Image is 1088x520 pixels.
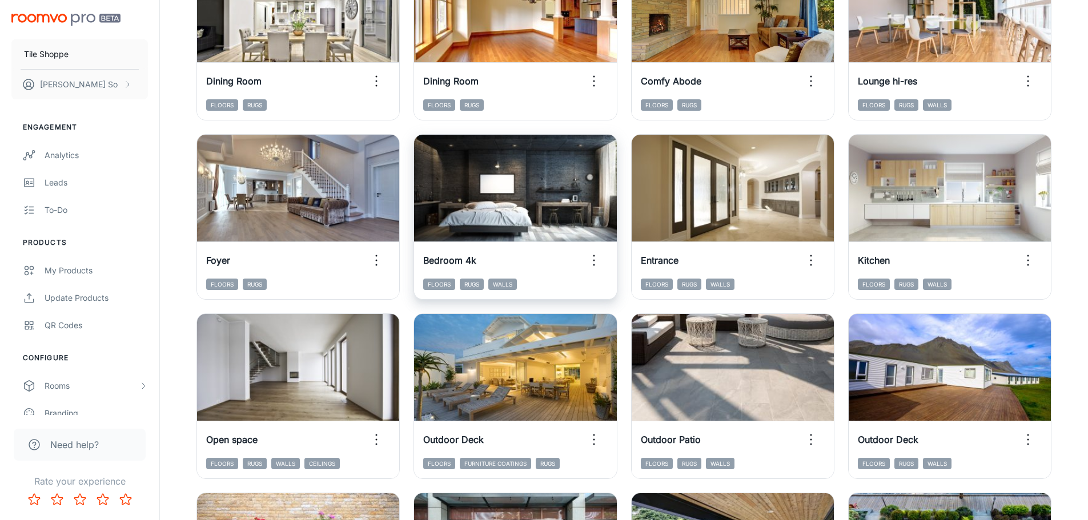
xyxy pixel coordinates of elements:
span: Walls [706,458,734,469]
span: Walls [923,279,952,290]
h6: Dining Room [206,74,262,88]
h6: Comfy Abode [641,74,701,88]
span: Walls [923,99,952,111]
h6: Kitchen [858,253,890,267]
span: Rugs [243,99,267,111]
span: Walls [271,458,300,469]
span: Floors [641,99,673,111]
span: Floors [858,458,890,469]
span: Need help? [50,438,99,452]
span: Rugs [894,458,918,469]
button: [PERSON_NAME] So [11,70,148,99]
button: Rate 4 star [91,488,114,511]
span: Rugs [536,458,560,469]
span: Rugs [677,458,701,469]
div: My Products [45,264,148,277]
div: Branding [45,407,148,420]
span: Floors [858,99,890,111]
span: Rugs [460,99,484,111]
button: Rate 3 star [69,488,91,511]
p: [PERSON_NAME] So [40,78,118,91]
h6: Open space [206,433,258,446]
p: Tile Shoppe [24,48,69,61]
h6: Lounge hi-res [858,74,917,88]
span: Walls [923,458,952,469]
h6: Outdoor Deck [423,433,484,446]
span: Rugs [677,279,701,290]
h6: Bedroom 4k [423,253,476,267]
span: Floors [206,279,238,290]
div: QR Codes [45,319,148,332]
span: Rugs [460,279,484,290]
div: Analytics [45,149,148,162]
div: Update Products [45,292,148,304]
h6: Outdoor Patio [641,433,701,446]
h6: Dining Room [423,74,479,88]
span: Floors [206,99,238,111]
button: Tile Shoppe [11,39,148,69]
button: Rate 2 star [46,488,69,511]
button: Rate 5 star [114,488,137,511]
h6: Outdoor Deck [858,433,918,446]
div: Leads [45,176,148,189]
span: Rugs [677,99,701,111]
span: Floors [858,279,890,290]
div: To-do [45,204,148,216]
div: Rooms [45,380,139,392]
span: Floors [423,458,455,469]
img: Roomvo PRO Beta [11,14,121,26]
span: Walls [488,279,517,290]
span: Rugs [894,99,918,111]
span: Ceilings [304,458,340,469]
h6: Entrance [641,253,679,267]
h6: Foyer [206,253,230,267]
span: Floors [423,279,455,290]
span: Rugs [894,279,918,290]
span: Rugs [243,458,267,469]
button: Rate 1 star [23,488,46,511]
span: Floors [641,279,673,290]
span: Floors [206,458,238,469]
p: Rate your experience [9,474,150,488]
span: Furniture Coatings [460,458,531,469]
span: Rugs [243,279,267,290]
span: Floors [641,458,673,469]
span: Floors [423,99,455,111]
span: Walls [706,279,734,290]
